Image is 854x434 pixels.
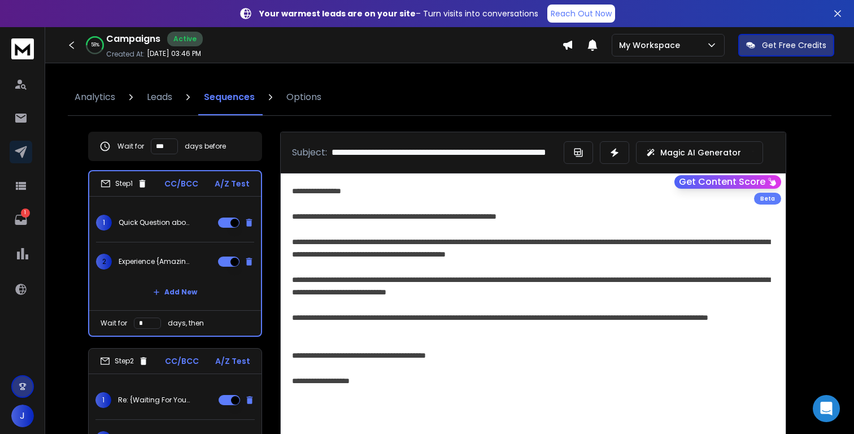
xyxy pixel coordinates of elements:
[11,38,34,59] img: logo
[11,405,34,427] button: J
[259,8,416,19] strong: Your warmest leads are on your site
[168,319,204,328] p: days, then
[215,355,250,367] p: A/Z Test
[167,32,203,46] div: Active
[197,79,262,115] a: Sequences
[10,209,32,231] a: 1
[101,179,147,189] div: Step 1
[101,319,127,328] p: Wait for
[119,218,191,227] p: Quick Question about {{company:your organization}}’s 2025 Plans
[140,79,179,115] a: Leads
[117,142,144,151] p: Wait for
[147,90,172,104] p: Leads
[164,178,198,189] p: CC/BCC
[147,49,201,58] p: [DATE] 03:46 PM
[185,142,226,151] p: days before
[259,8,538,19] p: – Turn visits into conversations
[118,396,190,405] p: Re: {Waiting For Your Response|Your Thoughts?|Following Up|Just Checking In}
[144,281,206,303] button: Add New
[68,79,122,115] a: Analytics
[88,170,262,337] li: Step1CC/BCCA/Z Test1Quick Question about {{company:your organization}}’s 2025 Plans2Experience {A...
[754,193,781,205] div: Beta
[91,42,99,49] p: 58 %
[547,5,615,23] a: Reach Out Now
[106,50,145,59] p: Created At:
[280,79,328,115] a: Options
[96,254,112,270] span: 2
[75,90,115,104] p: Analytics
[813,395,840,422] div: Open Intercom Messenger
[762,40,826,51] p: Get Free Credits
[674,175,781,189] button: Get Content Score
[292,146,327,159] p: Subject:
[286,90,321,104] p: Options
[165,355,199,367] p: CC/BCC
[204,90,255,104] p: Sequences
[660,147,741,158] p: Magic AI Generator
[215,178,250,189] p: A/Z Test
[95,392,111,408] span: 1
[100,356,149,366] div: Step 2
[21,209,30,218] p: 1
[119,257,191,266] p: Experience {Amazing|Extraordinary|Incredible} Entertainment {For|At|With} {{companyName}}
[96,215,112,231] span: 1
[106,32,160,46] h1: Campaigns
[551,8,612,19] p: Reach Out Now
[738,34,834,57] button: Get Free Credits
[636,141,763,164] button: Magic AI Generator
[619,40,685,51] p: My Workspace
